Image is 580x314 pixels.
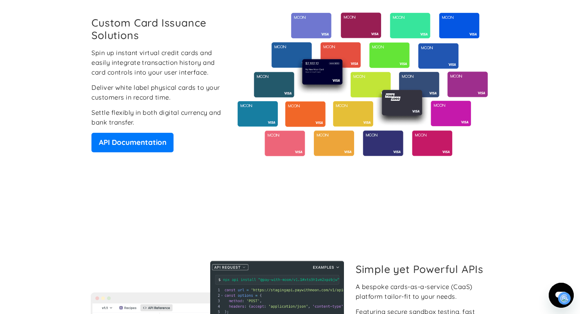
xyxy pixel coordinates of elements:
iframe: Bouton de lancement de la fenêtre de messagerie [549,283,574,308]
div: Settle flexibly in both digital currency and bank transfer. [91,108,224,127]
div: Deliver white label physical cards to your customers in record time. [91,83,224,102]
div: A bespoke cards-as-a-service (CaaS) platform tailor-fit to your needs. [356,282,489,301]
div: Spin up instant virtual credit cards and easily integrate transaction history and card controls i... [91,48,224,77]
a: API Documentation [91,133,174,152]
h2: Custom Card Issuance Solutions [91,16,224,41]
h2: Simple yet Powerful APIs [356,263,489,275]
